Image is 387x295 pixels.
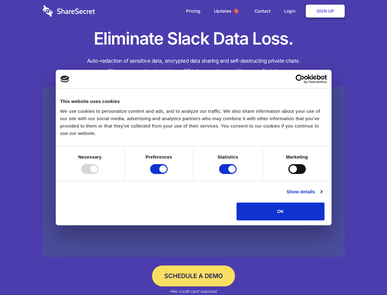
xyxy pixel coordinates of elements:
strong: Marketing [286,154,308,159]
em: *No credit card required. [169,289,218,294]
strong: Necessary [78,154,102,159]
button: OK [237,203,324,220]
a: Pricing [180,2,207,21]
strong: Preferences [146,154,172,159]
h4: Auto-redaction of sensitive data, encrypted data sharing and self-destructing private chats. Shar... [43,56,345,76]
a: Schedule a Demo [152,265,235,286]
img: logo-wordmark-white-trans-d4663122ce5f474addd5e946df7df03e33cb6a1c49d2221995e7729f52c070b2.svg [43,5,95,17]
div: This website uses cookies [60,98,327,105]
a: Login [278,2,305,21]
a: Contact [249,2,277,21]
a: Sign Up [306,5,345,18]
a: Show details [286,188,322,195]
h1: Eliminate Slack Data Loss. [43,28,345,50]
img: logo [60,76,70,82]
a: Wistia video thumbnail [43,87,345,257]
div: We use cookies to personalize content and ads, and to analyze our traffic. We also share informat... [60,108,327,137]
span: 1 [234,9,239,14]
a: Usercentrics Cookiebot - opens in a new window [273,74,327,84]
strong: Statistics [218,154,238,159]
